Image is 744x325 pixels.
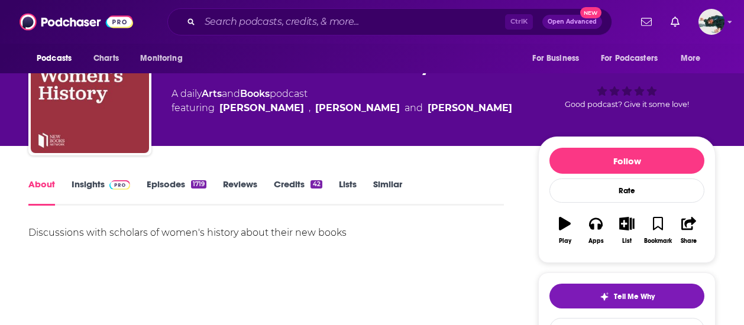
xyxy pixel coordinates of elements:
[37,50,72,67] span: Podcasts
[698,9,724,35] span: Logged in as fsg.publicity
[614,292,655,301] span: Tell Me Why
[223,178,257,206] a: Reviews
[674,209,704,252] button: Share
[315,101,400,115] a: Katrina Anderson
[191,180,206,188] div: 1719
[31,35,149,153] img: New Books in Women's History
[532,50,579,67] span: For Business
[172,87,512,115] div: A daily podcast
[167,8,612,35] div: Search podcasts, credits, & more...
[588,238,604,245] div: Apps
[622,238,632,245] div: List
[548,19,597,25] span: Open Advanced
[612,209,642,252] button: List
[274,178,322,206] a: Credits42
[580,209,611,252] button: Apps
[240,88,270,99] a: Books
[72,178,130,206] a: InsightsPodchaser Pro
[580,7,601,18] span: New
[28,47,87,70] button: open menu
[565,100,689,109] span: Good podcast? Give it some love!
[339,178,357,206] a: Lists
[672,47,716,70] button: open menu
[642,209,673,252] button: Bookmark
[538,43,716,116] div: 51Good podcast? Give it some love!
[644,238,672,245] div: Bookmark
[559,238,571,245] div: Play
[524,47,594,70] button: open menu
[373,178,402,206] a: Similar
[147,178,206,206] a: Episodes1719
[542,15,602,29] button: Open AdvancedNew
[93,50,119,67] span: Charts
[505,14,533,30] span: Ctrl K
[219,101,304,115] a: Miranda Melcher
[601,50,658,67] span: For Podcasters
[681,50,701,67] span: More
[428,101,512,115] a: Diana Dukhanova
[600,292,609,301] img: tell me why sparkle
[549,148,704,174] button: Follow
[202,88,222,99] a: Arts
[549,209,580,252] button: Play
[309,101,310,115] span: ,
[681,238,697,245] div: Share
[549,284,704,308] button: tell me why sparkleTell Me Why
[698,9,724,35] img: User Profile
[28,225,504,241] div: Discussions with scholars of women's history about their new books
[200,12,505,31] input: Search podcasts, credits, & more...
[28,178,55,206] a: About
[172,101,512,115] span: featuring
[636,12,656,32] a: Show notifications dropdown
[405,101,423,115] span: and
[140,50,182,67] span: Monitoring
[310,180,322,188] div: 42
[698,9,724,35] button: Show profile menu
[132,47,198,70] button: open menu
[109,180,130,190] img: Podchaser Pro
[549,178,704,203] div: Rate
[86,47,126,70] a: Charts
[222,88,240,99] span: and
[20,11,133,33] img: Podchaser - Follow, Share and Rate Podcasts
[593,47,675,70] button: open menu
[666,12,684,32] a: Show notifications dropdown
